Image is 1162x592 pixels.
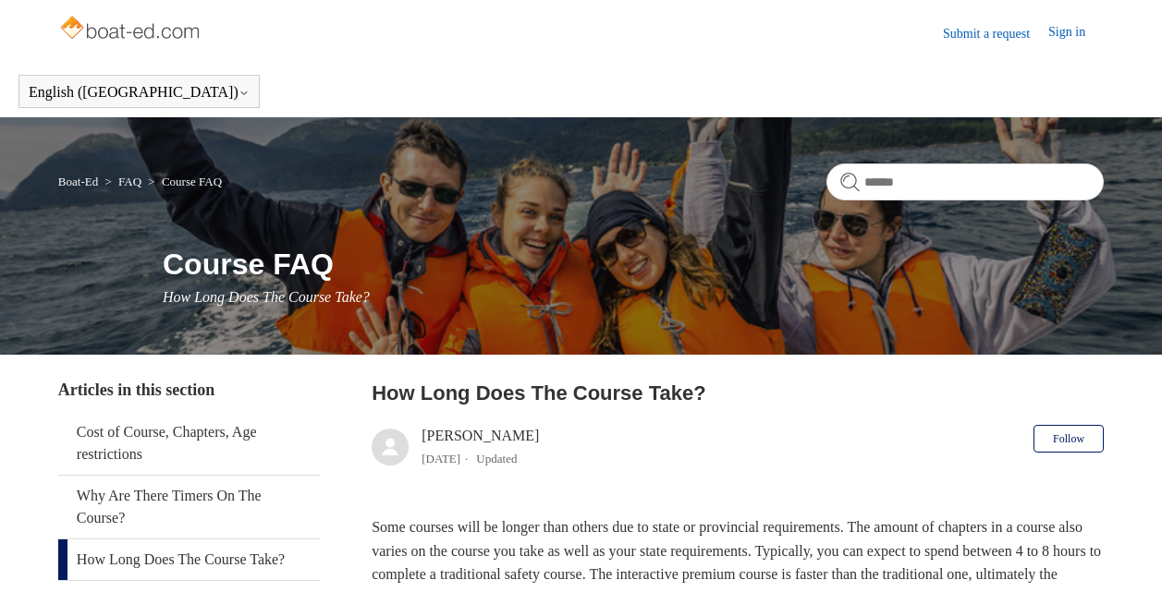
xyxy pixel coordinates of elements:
img: Boat-Ed Help Center home page [58,11,205,48]
a: How Long Does The Course Take? [58,539,320,580]
time: 03/21/2024, 11:28 [422,452,460,465]
div: [PERSON_NAME] [422,425,539,469]
a: Why Are There Timers On The Course? [58,476,320,538]
button: Follow Article [1034,425,1104,453]
button: English ([GEOGRAPHIC_DATA]) [29,84,250,101]
a: Cost of Course, Chapters, Age restrictions [58,412,320,475]
li: Updated [476,452,517,465]
li: Boat-Ed [58,175,102,188]
input: Search [826,163,1104,200]
li: Course FAQ [144,175,222,188]
a: Course FAQ [162,175,222,188]
h2: How Long Does The Course Take? [372,378,1104,408]
div: Live chat [1100,530,1148,578]
a: Submit a request [943,24,1048,43]
h1: Course FAQ [163,242,1104,286]
span: Articles in this section [58,381,214,399]
span: How Long Does The Course Take? [163,289,370,305]
a: Boat-Ed [58,175,98,188]
a: FAQ [118,175,141,188]
li: FAQ [101,175,144,188]
a: Sign in [1048,22,1104,44]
